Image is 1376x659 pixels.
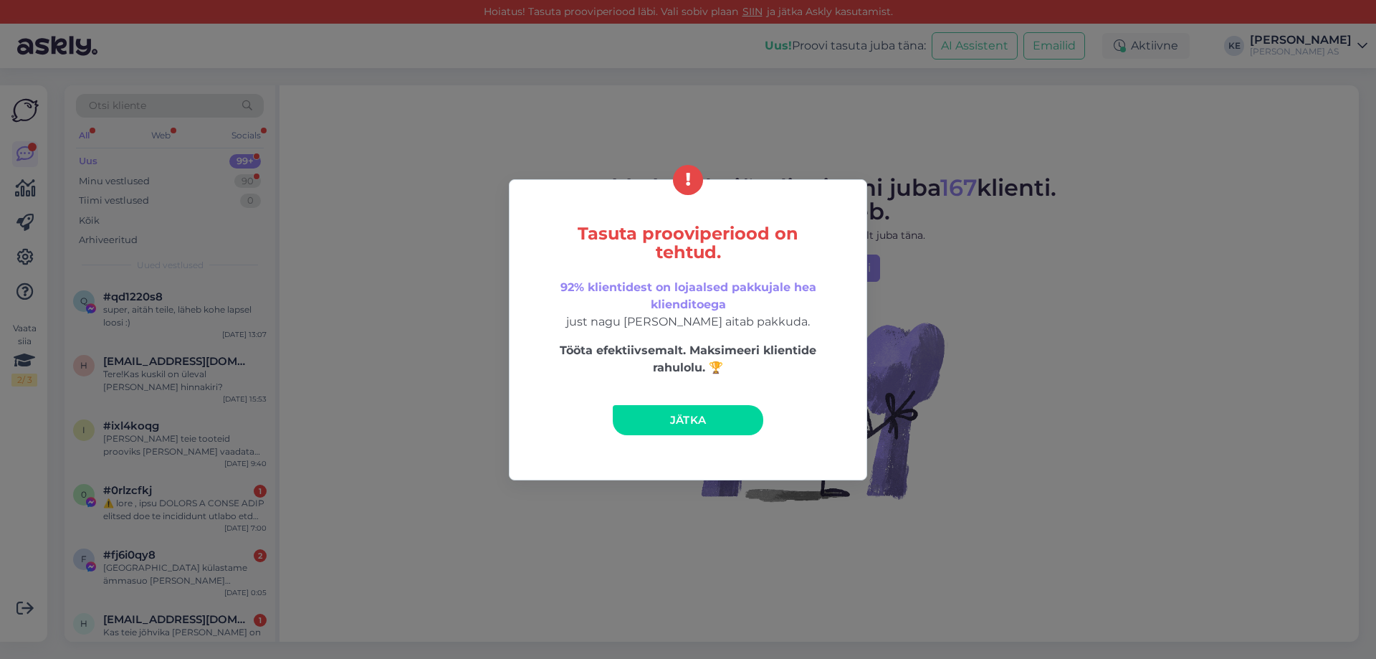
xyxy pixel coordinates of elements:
span: Jätka [670,413,707,427]
h5: Tasuta prooviperiood on tehtud. [540,224,836,262]
span: 92% klientidest on lojaalsed pakkujale hea klienditoega [560,280,816,311]
p: just nagu [PERSON_NAME] aitab pakkuda. [540,279,836,331]
p: Tööta efektiivsemalt. Maksimeeri klientide rahulolu. 🏆 [540,342,836,376]
a: Jätka [613,405,763,435]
